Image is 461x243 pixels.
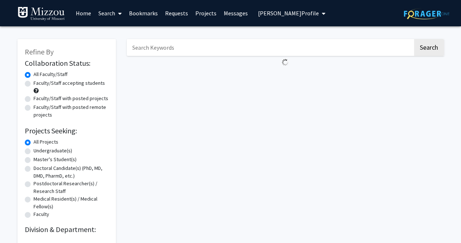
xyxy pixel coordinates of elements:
[127,39,413,56] input: Search Keywords
[34,103,109,119] label: Faculty/Staff with posted remote projects
[34,71,67,78] label: All Faculty/Staff
[161,0,192,26] a: Requests
[25,126,109,135] h2: Projects Seeking:
[34,195,109,210] label: Medical Resident(s) / Medical Fellow(s)
[95,0,125,26] a: Search
[34,210,49,218] label: Faculty
[125,0,161,26] a: Bookmarks
[25,225,109,234] h2: Division & Department:
[17,7,65,21] img: University of Missouri Logo
[34,79,105,87] label: Faculty/Staff accepting students
[25,59,109,68] h2: Collaboration Status:
[414,39,444,56] button: Search
[34,147,72,155] label: Undergraduate(s)
[430,210,456,238] iframe: Chat
[127,69,444,86] nav: Page navigation
[72,0,95,26] a: Home
[404,8,449,19] img: ForagerOne Logo
[192,0,220,26] a: Projects
[34,138,58,146] label: All Projects
[34,180,109,195] label: Postdoctoral Researcher(s) / Research Staff
[34,95,108,102] label: Faculty/Staff with posted projects
[25,47,54,56] span: Refine By
[34,164,109,180] label: Doctoral Candidate(s) (PhD, MD, DMD, PharmD, etc.)
[34,156,77,163] label: Master's Student(s)
[220,0,251,26] a: Messages
[258,10,319,17] span: [PERSON_NAME] Profile
[279,56,292,69] img: Loading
